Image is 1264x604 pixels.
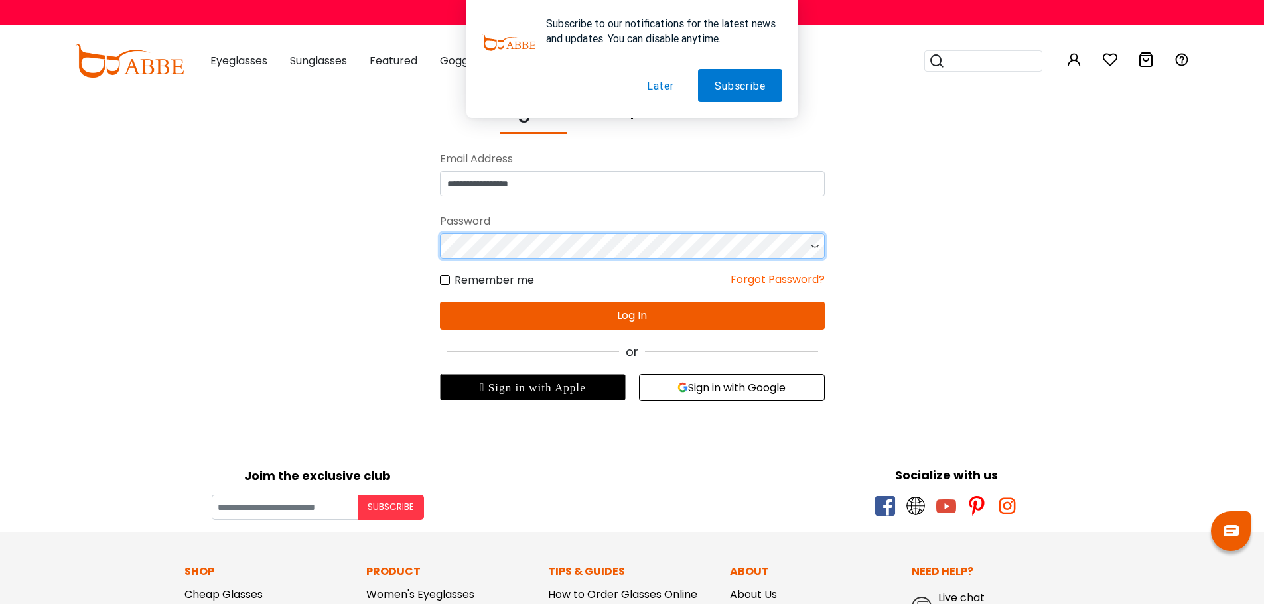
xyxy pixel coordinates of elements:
[912,564,1080,579] p: Need Help?
[875,496,895,516] span: facebook
[936,496,956,516] span: youtube
[639,466,1255,484] div: Socialize with us
[184,564,353,579] p: Shop
[440,302,825,330] button: Log In
[440,210,825,233] div: Password
[730,587,777,602] a: About Us
[731,272,825,288] div: Forgot Password?
[639,374,825,401] button: Sign in with Google
[440,147,825,171] div: Email Address
[440,272,534,288] label: Remember me
[440,343,825,361] div: or
[440,374,626,400] div: Sign in with Apple
[482,16,535,69] img: notification icon
[548,587,697,602] a: How to Order Glasses Online
[630,69,691,102] button: Later
[366,587,474,602] a: Women's Eyeglasses
[730,564,898,579] p: About
[548,564,717,579] p: Tips & Guides
[1224,525,1239,536] img: chat
[967,496,987,516] span: pinterest
[997,496,1017,516] span: instagram
[366,564,535,579] p: Product
[10,464,626,485] div: Joim the exclusive club
[906,496,926,516] span: twitter
[212,495,358,520] input: Your email
[358,495,424,520] button: Subscribe
[698,69,782,102] button: Subscribe
[535,16,782,46] div: Subscribe to our notifications for the latest news and updates. You can disable anytime.
[184,587,263,602] a: Cheap Glasses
